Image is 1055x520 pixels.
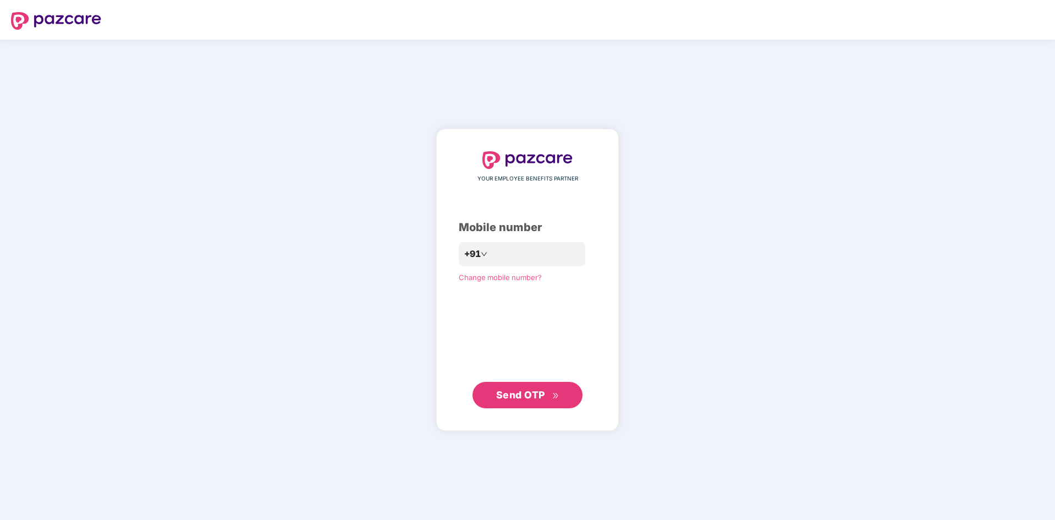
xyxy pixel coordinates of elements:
[11,12,101,30] img: logo
[482,151,573,169] img: logo
[459,219,596,236] div: Mobile number
[477,174,578,183] span: YOUR EMPLOYEE BENEFITS PARTNER
[472,382,583,408] button: Send OTPdouble-right
[464,247,481,261] span: +91
[496,389,545,401] span: Send OTP
[459,273,542,282] a: Change mobile number?
[552,392,559,399] span: double-right
[481,251,487,258] span: down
